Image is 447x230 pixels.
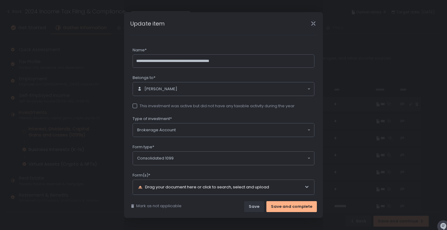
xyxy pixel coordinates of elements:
[176,127,307,133] input: Search for option
[133,47,147,53] span: Name*
[177,86,307,92] input: Search for option
[133,82,314,96] div: Search for option
[130,19,165,28] h1: Update item
[137,155,174,161] span: Consolidated 1099
[249,204,259,209] div: Save
[133,173,150,178] span: Form(s)*
[244,201,264,212] button: Save
[133,152,314,165] div: Search for option
[303,20,323,27] div: Close
[130,203,182,209] button: Mark as not applicable
[133,144,154,150] span: Form type*
[266,201,317,212] button: Save and complete
[174,155,307,161] input: Search for option
[133,116,172,122] span: Type of investment*
[137,127,176,133] span: Brokerage Account
[133,123,314,137] div: Search for option
[144,86,177,92] span: [PERSON_NAME]
[133,75,155,81] span: Belongs to*
[136,203,182,209] span: Mark as not applicable
[271,204,312,209] div: Save and complete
